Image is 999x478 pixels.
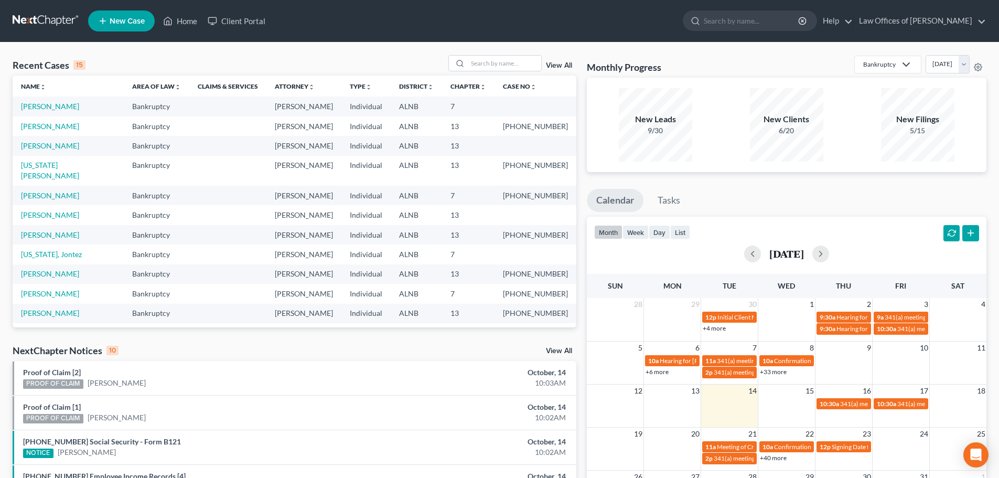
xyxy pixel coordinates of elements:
[648,357,659,365] span: 10a
[751,342,758,354] span: 7
[391,304,442,323] td: ALNB
[266,186,341,205] td: [PERSON_NAME]
[189,76,266,97] th: Claims & Services
[341,186,391,205] td: Individual
[391,284,442,303] td: ALNB
[648,189,690,212] a: Tasks
[546,62,572,69] a: View All
[106,346,119,355] div: 10
[391,97,442,116] td: ALNB
[809,342,815,354] span: 8
[818,12,853,30] a: Help
[820,400,839,408] span: 10:30a
[774,357,943,365] span: Confirmation hearing for [PERSON_NAME] [PERSON_NAME]
[836,325,918,333] span: Hearing for [PERSON_NAME]
[392,367,566,378] div: October, 14
[820,443,831,451] span: 12p
[820,325,835,333] span: 9:30a
[717,443,833,451] span: Meeting of Creditors for [PERSON_NAME]
[774,443,893,451] span: Confirmation hearing for [PERSON_NAME]
[266,225,341,245] td: [PERSON_NAME]
[442,116,495,136] td: 13
[266,323,341,343] td: [PERSON_NAME]
[13,59,85,71] div: Recent Cases
[399,82,434,90] a: Districtunfold_more
[703,324,726,332] a: +4 more
[450,82,486,90] a: Chapterunfold_more
[619,113,692,125] div: New Leads
[923,298,929,311] span: 3
[21,102,79,111] a: [PERSON_NAME]
[714,454,815,462] span: 341(a) meeting for [PERSON_NAME]
[58,447,116,458] a: [PERSON_NAME]
[804,385,815,397] span: 15
[717,357,818,365] span: 341(a) meeting for [PERSON_NAME]
[881,125,954,136] div: 5/15
[503,82,536,90] a: Case Nounfold_more
[266,116,341,136] td: [PERSON_NAME]
[88,378,146,388] a: [PERSON_NAME]
[392,402,566,412] div: October, 14
[717,313,848,321] span: Initial Client Meeting Date for [PERSON_NAME]
[23,449,53,458] div: NOTICE
[778,281,795,290] span: Wed
[23,402,81,411] a: Proof of Claim [1]
[442,186,495,205] td: 7
[832,443,981,451] span: Signing Date for [PERSON_NAME] & [PERSON_NAME]
[442,245,495,264] td: 7
[649,225,670,239] button: day
[705,313,716,321] span: 12p
[266,156,341,186] td: [PERSON_NAME]
[392,437,566,447] div: October, 14
[442,205,495,225] td: 13
[392,447,566,458] div: 10:02AM
[391,186,442,205] td: ALNB
[350,82,372,90] a: Typeunfold_more
[442,304,495,323] td: 13
[862,385,872,397] span: 16
[495,264,576,284] td: [PHONE_NUMBER]
[124,323,189,343] td: Bankruptcy
[769,248,804,259] h2: [DATE]
[308,84,315,90] i: unfold_more
[836,313,918,321] span: Hearing for [PERSON_NAME]
[266,136,341,155] td: [PERSON_NAME]
[40,84,46,90] i: unfold_more
[495,116,576,136] td: [PHONE_NUMBER]
[633,298,643,311] span: 28
[391,225,442,245] td: ALNB
[13,344,119,357] div: NextChapter Notices
[124,245,189,264] td: Bankruptcy
[21,230,79,239] a: [PERSON_NAME]
[690,298,701,311] span: 29
[21,289,79,298] a: [PERSON_NAME]
[963,442,989,468] div: Open Intercom Messenger
[266,264,341,284] td: [PERSON_NAME]
[442,264,495,284] td: 13
[877,400,896,408] span: 10:30a
[747,428,758,440] span: 21
[747,298,758,311] span: 30
[392,412,566,423] div: 10:02AM
[546,347,572,355] a: View All
[341,116,391,136] td: Individual
[809,298,815,311] span: 1
[392,378,566,388] div: 10:03AM
[23,379,83,389] div: PROOF OF CLAIM
[976,385,986,397] span: 18
[442,284,495,303] td: 7
[21,191,79,200] a: [PERSON_NAME]
[619,125,692,136] div: 9/30
[495,186,576,205] td: [PHONE_NUMBER]
[391,156,442,186] td: ALNB
[124,97,189,116] td: Bankruptcy
[608,281,623,290] span: Sun
[976,342,986,354] span: 11
[21,141,79,150] a: [PERSON_NAME]
[820,313,835,321] span: 9:30a
[23,437,181,446] a: [PHONE_NUMBER] Social Security - Form B121
[391,323,442,343] td: ALNB
[495,304,576,323] td: [PHONE_NUMBER]
[124,205,189,225] td: Bankruptcy
[21,269,79,278] a: [PERSON_NAME]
